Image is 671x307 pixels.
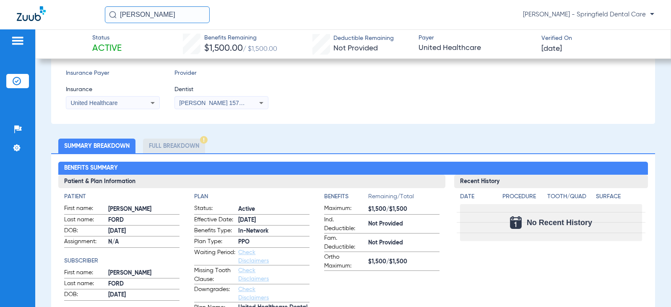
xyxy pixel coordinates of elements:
[368,220,440,228] span: Not Provided
[194,215,235,226] span: Effective Date:
[204,44,243,53] span: $1,500.00
[194,248,235,265] span: Waiting Period:
[333,34,394,43] span: Deductible Remaining
[502,192,544,204] app-breakdown-title: Procedure
[324,192,368,201] h4: Benefits
[64,268,105,278] span: First name:
[238,268,269,282] a: Check Disclaimers
[66,85,160,94] span: Insurance
[108,269,179,278] span: [PERSON_NAME]
[64,279,105,289] span: Last name:
[64,237,105,247] span: Assignment:
[92,43,122,55] span: Active
[108,280,179,289] span: FORD
[368,192,440,204] span: Remaining/Total
[238,249,269,264] a: Check Disclaimers
[523,10,654,19] span: [PERSON_NAME] - Springfield Dental Care
[324,234,365,252] span: Fam. Deductible:
[108,205,179,214] span: [PERSON_NAME]
[324,192,368,204] app-breakdown-title: Benefits
[238,216,309,225] span: [DATE]
[238,286,269,301] a: Check Disclaimers
[58,175,445,188] h3: Patient & Plan Information
[194,266,235,284] span: Missing Tooth Clause:
[541,44,562,54] span: [DATE]
[596,192,642,201] h4: Surface
[109,11,117,18] img: Search Icon
[324,204,365,214] span: Maximum:
[333,45,378,52] span: Not Provided
[596,192,642,204] app-breakdown-title: Surface
[502,192,544,201] h4: Procedure
[179,100,262,106] span: [PERSON_NAME] 1578857561
[510,216,522,229] img: Calendar
[238,238,309,247] span: PPO
[64,226,105,236] span: DOB:
[92,34,122,42] span: Status
[243,46,277,52] span: / $1,500.00
[547,192,593,204] app-breakdown-title: Tooth/Quad
[174,69,268,78] span: Provider
[143,139,205,153] li: Full Breakdown
[11,36,24,46] img: hamburger-icon
[204,34,277,42] span: Benefits Remaining
[194,237,235,247] span: Plan Type:
[527,218,592,227] span: No Recent History
[368,257,440,266] span: $1,500/$1,500
[368,205,440,214] span: $1,500/$1,500
[108,291,179,299] span: [DATE]
[70,100,117,106] span: United Healthcare
[64,257,179,265] h4: Subscriber
[64,192,179,201] h4: Patient
[64,204,105,214] span: First name:
[460,192,495,201] h4: Date
[238,227,309,236] span: In-Network
[194,204,235,214] span: Status:
[419,43,534,53] span: United Healthcare
[108,227,179,236] span: [DATE]
[17,6,46,21] img: Zuub Logo
[58,162,648,175] h2: Benefits Summary
[108,238,179,247] span: N/A
[174,85,268,94] span: Dentist
[460,192,495,204] app-breakdown-title: Date
[200,136,208,144] img: Hazard
[194,192,309,201] h4: Plan
[64,290,105,300] span: DOB:
[368,239,440,247] span: Not Provided
[238,205,309,214] span: Active
[64,215,105,226] span: Last name:
[58,139,135,153] li: Summary Breakdown
[66,69,160,78] span: Insurance Payer
[419,34,534,42] span: Payer
[105,6,210,23] input: Search for patients
[454,175,648,188] h3: Recent History
[194,226,235,236] span: Benefits Type:
[108,216,179,225] span: FORD
[194,285,235,302] span: Downgrades:
[324,215,365,233] span: Ind. Deductible:
[541,34,657,43] span: Verified On
[547,192,593,201] h4: Tooth/Quad
[324,253,365,270] span: Ortho Maximum:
